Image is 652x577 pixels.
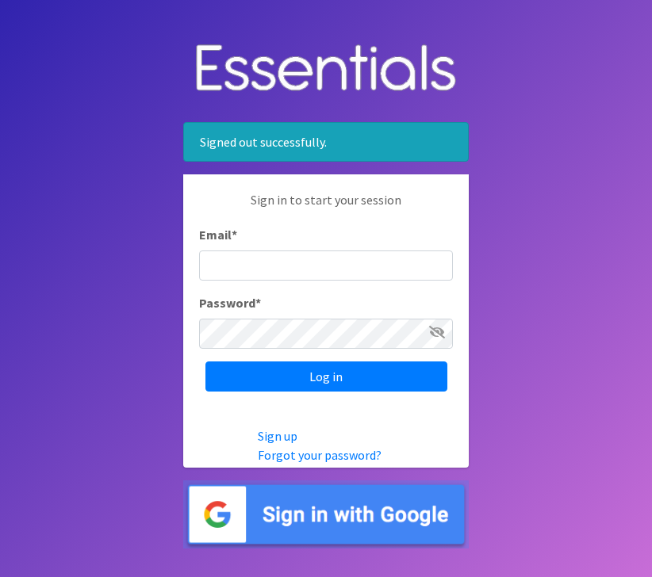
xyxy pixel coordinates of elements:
[258,447,382,463] a: Forgot your password?
[183,122,469,162] div: Signed out successfully.
[232,227,237,243] abbr: required
[199,293,261,312] label: Password
[199,190,453,225] p: Sign in to start your session
[205,361,447,392] input: Log in
[183,29,469,110] img: Human Essentials
[199,225,237,244] label: Email
[183,480,469,549] img: Sign in with Google
[255,295,261,311] abbr: required
[258,428,297,444] a: Sign up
